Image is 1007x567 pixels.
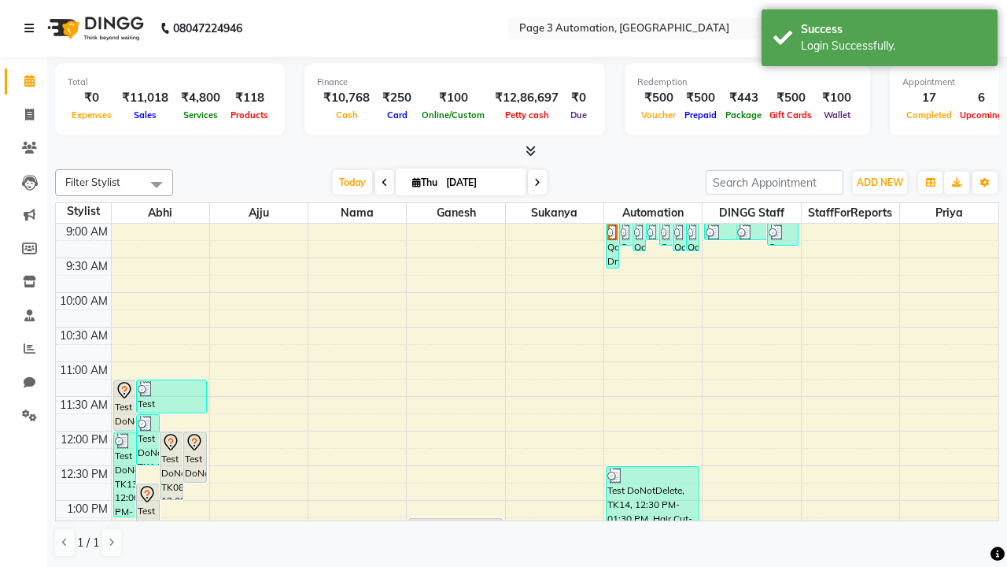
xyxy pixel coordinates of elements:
span: Thu [408,176,441,188]
div: ₹0 [68,89,116,107]
button: ADD NEW [853,172,907,194]
div: ₹443 [721,89,765,107]
span: Prepaid [681,109,721,120]
div: ₹0 [565,89,592,107]
span: StaffForReports [802,203,899,223]
span: Package [721,109,765,120]
div: ₹250 [376,89,418,107]
span: Ajju [210,203,308,223]
span: Card [383,109,411,120]
div: Success [801,21,986,38]
div: 11:30 AM [57,397,111,413]
div: Qa Dnd2, TK18, 08:25 AM-09:40 AM, Hair Cut By Expert-Men,Hair Cut-Men [607,224,618,268]
div: Qa Dnd2, TK24, 08:50 AM-09:20 AM, Hair Cut By Expert-Men [660,224,672,245]
div: Total [68,76,272,89]
span: Wallet [820,109,854,120]
div: ₹11,018 [116,89,175,107]
div: Test DoNotDelete, TK14, 12:30 PM-01:30 PM, Hair Cut-Women [607,467,699,534]
span: Priya [900,203,998,223]
div: Login Successfully. [801,38,986,54]
div: ₹500 [637,89,680,107]
span: Automation [604,203,702,223]
div: Test DoNotDelete, TK13, 12:00 PM-01:15 PM, Hair Cut-Men,Hair Cut By Expert-Men [114,432,136,517]
span: Due [566,109,591,120]
div: 12:00 PM [57,432,111,448]
div: Test DoNotDelete, TK12, 11:15 AM-11:45 AM, Hair Cut By Expert-Men [137,380,205,413]
span: Products [227,109,272,120]
b: 08047224946 [173,6,242,50]
span: Ganesh [407,203,504,223]
span: Petty cash [501,109,553,120]
div: Qa Dnd2, TK22, 08:50 AM-09:20 AM, Hair cut Below 12 years (Boy) [768,224,798,245]
div: Qa Dnd2, TK19, 08:45 AM-09:15 AM, Hair cut Below 12 years (Boy) [647,224,658,239]
div: Test DoNotDelete, TK06, 12:00 PM-12:45 PM, Hair Cut-Men [184,432,206,482]
input: 2025-09-04 [441,171,520,195]
div: 17 [902,89,956,107]
div: Qa Dnd2, TK27, 08:40 AM-09:25 AM, Hair Cut-Men [633,224,645,250]
div: Test DoNotDelete, TK14, 11:45 AM-12:30 PM, Hair Cut-Men [137,415,159,465]
div: Redemption [637,76,858,89]
div: Stylist [56,203,111,220]
div: 1:00 PM [64,501,111,517]
div: 12:30 PM [57,466,111,483]
span: DINGG Staff [703,203,800,223]
div: ₹100 [816,89,858,107]
span: Abhi [112,203,209,223]
div: ₹100 [418,89,489,107]
span: Voucher [637,109,680,120]
div: ₹10,768 [317,89,376,107]
div: ₹500 [680,89,721,107]
div: Qa Dnd2, TK25, 08:55 AM-09:25 AM, Hair Cut By Expert-Men [673,224,685,250]
div: 9:00 AM [63,224,111,240]
img: logo [40,6,148,50]
span: Online/Custom [418,109,489,120]
span: 1 / 1 [77,535,99,551]
div: 10:00 AM [57,293,111,309]
div: 10:30 AM [57,328,111,344]
span: Sukanya [506,203,603,223]
div: Finance [317,76,592,89]
input: Search Appointment [706,170,843,195]
div: Qa Dnd2, TK23, 08:25 AM-09:20 AM, Special Hair Wash- Men [620,224,632,245]
div: ₹500 [765,89,816,107]
span: Services [179,109,222,120]
div: 9:30 AM [63,258,111,275]
span: Upcoming [956,109,1007,120]
span: Sales [130,109,160,120]
span: Filter Stylist [65,176,120,188]
div: ₹12,86,697 [489,89,565,107]
span: Gift Cards [765,109,816,120]
span: Expenses [68,109,116,120]
div: Qa Dnd2, TK20, 08:45 AM-09:15 AM, Hair Cut By Expert-Men [705,224,735,239]
span: Nama [308,203,406,223]
span: Cash [332,109,362,120]
div: ₹4,800 [175,89,227,107]
div: Qa Dnd2, TK21, 08:45 AM-09:15 AM, Hair Cut By Expert-Men [736,224,766,239]
div: Test DoNotDelete, TK07, 12:45 PM-01:45 PM, Hair Cut-Women [137,484,159,551]
div: 11:00 AM [57,362,111,379]
div: 6 [956,89,1007,107]
span: Completed [902,109,956,120]
div: Test DoNotDelete, TK08, 12:00 PM-01:00 PM, Hair Cut-Women [160,432,183,499]
span: ADD NEW [857,176,903,188]
div: Qa Dnd2, TK26, 08:55 AM-09:25 AM, Hair Cut By Expert-Men [687,224,699,250]
div: ₹118 [227,89,272,107]
div: Test DoNotDelete, TK09, 11:15 AM-12:00 PM, Hair Cut-Men [114,380,136,430]
span: Today [333,170,372,195]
